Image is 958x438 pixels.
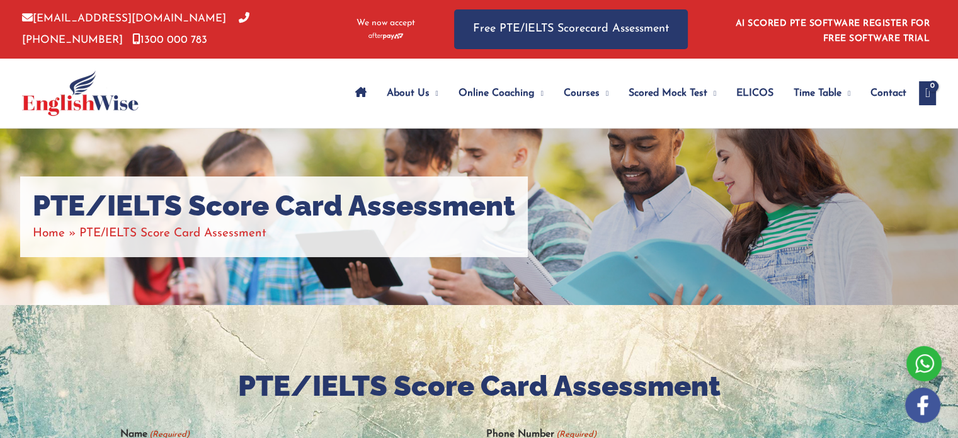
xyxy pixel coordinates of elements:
[459,71,535,115] span: Online Coaching
[345,71,907,115] nav: Site Navigation: Main Menu
[120,368,838,405] h2: PTE/IELTS Score Card Assessment
[728,9,936,50] aside: Header Widget 1
[448,71,554,115] a: Online CoachingMenu Toggle
[919,81,936,105] a: View Shopping Cart, empty
[870,71,906,115] span: Contact
[33,189,515,223] h1: PTE/IELTS Score Card Assessment
[554,71,619,115] a: CoursesMenu Toggle
[564,71,600,115] span: Courses
[22,71,139,116] img: cropped-ew-logo
[794,71,841,115] span: Time Table
[629,71,707,115] span: Scored Mock Test
[377,71,448,115] a: About UsMenu Toggle
[22,13,226,24] a: [EMAIL_ADDRESS][DOMAIN_NAME]
[79,228,266,239] span: PTE/IELTS Score Card Assessment
[33,228,65,239] a: Home
[356,17,415,30] span: We now accept
[454,9,688,49] a: Free PTE/IELTS Scorecard Assessment
[841,71,850,115] span: Menu Toggle
[707,71,716,115] span: Menu Toggle
[387,71,430,115] span: About Us
[905,388,940,423] img: white-facebook.png
[726,71,784,115] a: ELICOS
[784,71,860,115] a: Time TableMenu Toggle
[600,71,608,115] span: Menu Toggle
[368,33,403,40] img: Afterpay-Logo
[736,19,930,43] a: AI SCORED PTE SOFTWARE REGISTER FOR FREE SOFTWARE TRIAL
[860,71,906,115] a: Contact
[132,35,207,45] a: 1300 000 783
[430,71,438,115] span: Menu Toggle
[33,223,515,244] nav: Breadcrumbs
[22,13,249,45] a: [PHONE_NUMBER]
[736,71,773,115] span: ELICOS
[619,71,726,115] a: Scored Mock TestMenu Toggle
[535,71,544,115] span: Menu Toggle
